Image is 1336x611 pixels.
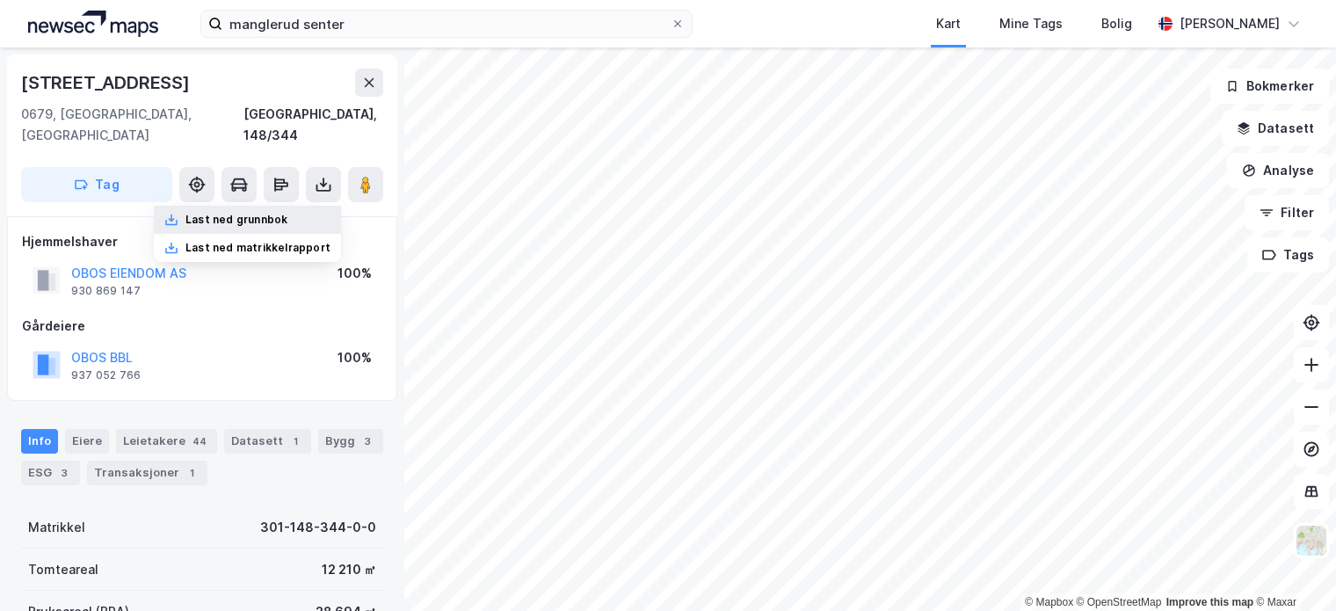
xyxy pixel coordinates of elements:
[338,263,372,284] div: 100%
[224,429,311,454] div: Datasett
[55,464,73,482] div: 3
[116,429,217,454] div: Leietakere
[287,433,304,450] div: 1
[22,231,382,252] div: Hjemmelshaver
[1166,596,1253,608] a: Improve this map
[243,104,383,146] div: [GEOGRAPHIC_DATA], 148/344
[1025,596,1073,608] a: Mapbox
[22,316,382,337] div: Gårdeiere
[1245,195,1329,230] button: Filter
[222,11,671,37] input: Søk på adresse, matrikkel, gårdeiere, leietakere eller personer
[21,429,58,454] div: Info
[1077,596,1162,608] a: OpenStreetMap
[65,429,109,454] div: Eiere
[936,13,961,34] div: Kart
[71,284,141,298] div: 930 869 147
[189,433,210,450] div: 44
[21,69,193,97] div: [STREET_ADDRESS]
[1222,111,1329,146] button: Datasett
[1180,13,1280,34] div: [PERSON_NAME]
[318,429,383,454] div: Bygg
[1295,524,1328,557] img: Z
[87,461,207,485] div: Transaksjoner
[1248,527,1336,611] iframe: Chat Widget
[21,461,80,485] div: ESG
[185,241,330,255] div: Last ned matrikkelrapport
[28,559,98,580] div: Tomteareal
[185,213,287,227] div: Last ned grunnbok
[183,464,200,482] div: 1
[71,368,141,382] div: 937 052 766
[28,517,85,538] div: Matrikkel
[21,167,172,202] button: Tag
[1227,153,1329,188] button: Analyse
[338,347,372,368] div: 100%
[260,517,376,538] div: 301-148-344-0-0
[322,559,376,580] div: 12 210 ㎡
[999,13,1063,34] div: Mine Tags
[1101,13,1132,34] div: Bolig
[1247,237,1329,273] button: Tags
[1210,69,1329,104] button: Bokmerker
[359,433,376,450] div: 3
[21,104,243,146] div: 0679, [GEOGRAPHIC_DATA], [GEOGRAPHIC_DATA]
[28,11,158,37] img: logo.a4113a55bc3d86da70a041830d287a7e.svg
